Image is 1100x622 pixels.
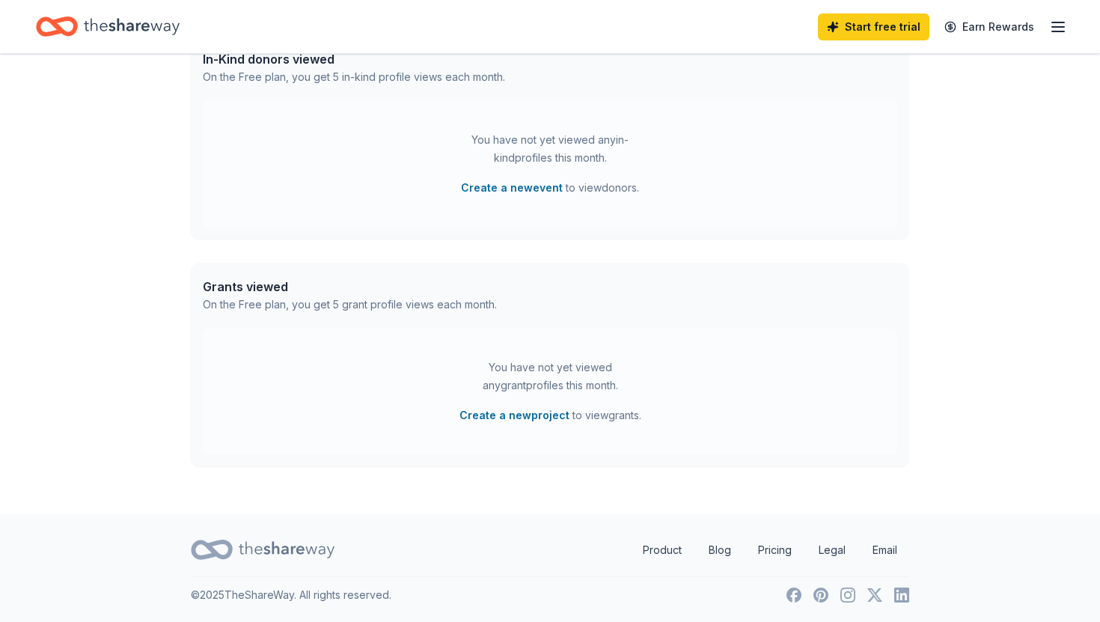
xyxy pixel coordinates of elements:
[203,50,505,68] div: In-Kind donors viewed
[459,406,641,424] span: to view grants .
[818,13,929,40] a: Start free trial
[459,406,569,424] button: Create a newproject
[631,535,909,565] nav: quick links
[461,179,563,197] button: Create a newevent
[861,535,909,565] a: Email
[36,9,180,44] a: Home
[456,131,644,167] div: You have not yet viewed any in-kind profiles this month.
[631,535,694,565] a: Product
[746,535,804,565] a: Pricing
[203,68,505,86] div: On the Free plan, you get 5 in-kind profile views each month.
[807,535,858,565] a: Legal
[461,179,639,197] span: to view donors .
[203,296,497,314] div: On the Free plan, you get 5 grant profile views each month.
[935,13,1043,40] a: Earn Rewards
[456,359,644,394] div: You have not yet viewed any grant profiles this month.
[191,586,391,604] p: © 2025 TheShareWay. All rights reserved.
[697,535,743,565] a: Blog
[203,278,497,296] div: Grants viewed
